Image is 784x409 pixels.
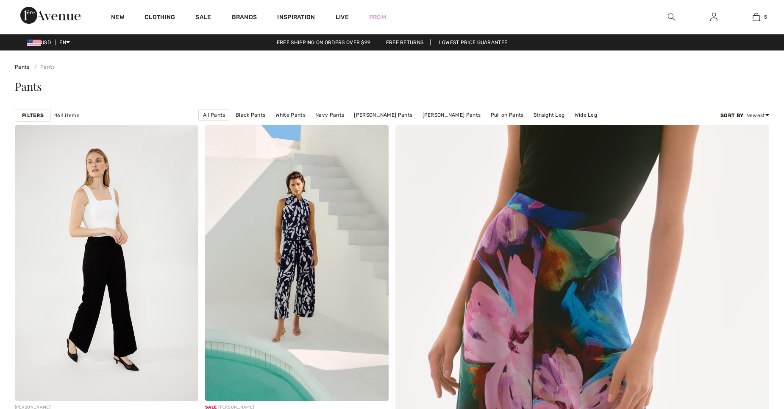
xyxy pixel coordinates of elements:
[27,39,41,46] img: US Dollar
[27,39,54,45] span: USD
[730,345,776,367] iframe: Opens a widget where you can find more information
[205,125,389,401] img: Floral High-Waisted Trousers Style 251252. Midnight blue/beige
[111,14,124,22] a: New
[720,112,769,119] div: : Newest
[668,12,675,22] img: search the website
[432,39,514,45] a: Lowest Price Guarantee
[20,7,81,24] img: 1ère Avenue
[369,13,386,22] a: Prom
[22,112,44,119] strong: Filters
[336,13,349,22] a: Live
[753,12,760,22] img: My Bag
[529,109,569,120] a: Straight Leg
[232,14,257,22] a: Brands
[277,14,315,22] span: Inspiration
[720,112,743,118] strong: Sort By
[379,39,431,45] a: Free Returns
[271,109,310,120] a: White Pants
[570,109,601,120] a: Wide Leg
[710,12,717,22] img: My Info
[145,14,175,22] a: Clothing
[15,64,30,70] a: Pants
[195,14,211,22] a: Sale
[311,109,348,120] a: Navy Pants
[231,109,270,120] a: Black Pants
[703,12,724,22] a: Sign In
[198,109,230,121] a: All Pants
[418,109,485,120] a: [PERSON_NAME] Pants
[54,112,79,119] span: 464 items
[31,64,55,70] a: Pants
[270,39,378,45] a: Free shipping on orders over $99
[15,125,198,401] a: High-Waisted Formal Trousers Style 244283. Black
[764,13,767,21] span: 5
[487,109,528,120] a: Pull on Pants
[735,12,777,22] a: 5
[59,39,70,45] span: EN
[350,109,417,120] a: [PERSON_NAME] Pants
[15,79,42,94] span: Pants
